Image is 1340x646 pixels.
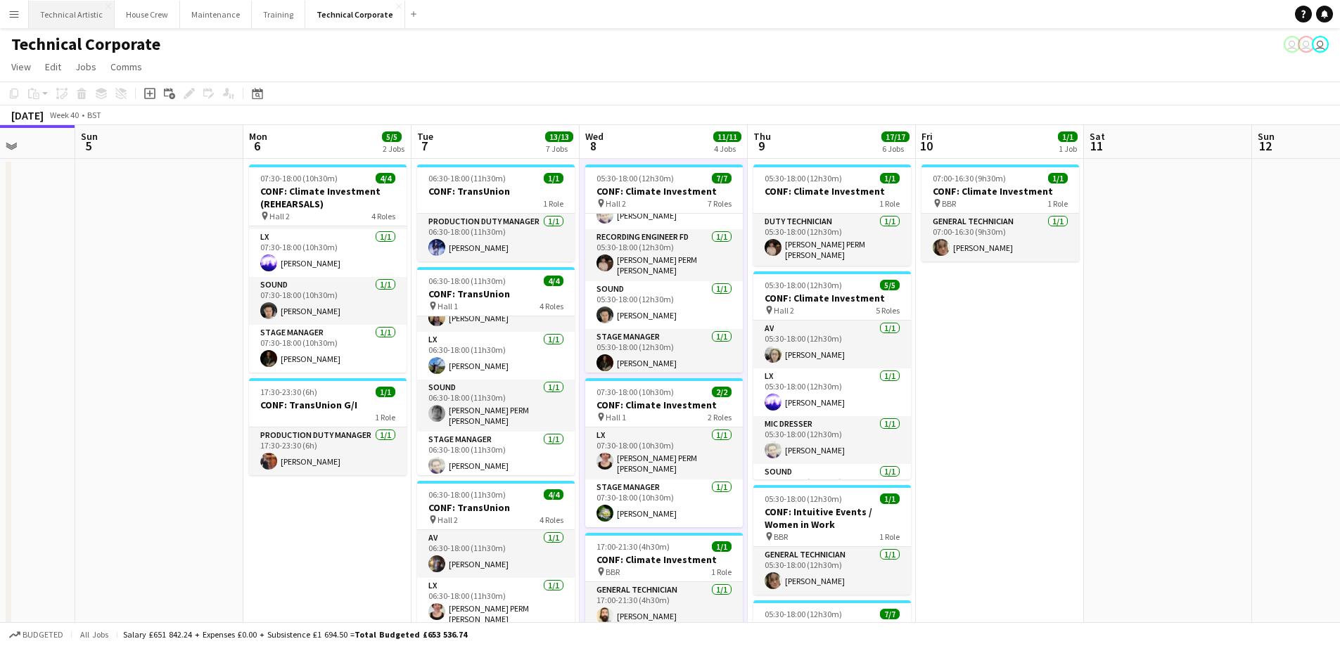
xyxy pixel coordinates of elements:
app-job-card: 05:30-18:00 (12h30m)1/1CONF: Climate Investment1 RoleDuty Technician1/105:30-18:00 (12h30m)[PERSO... [753,164,911,266]
span: 1/1 [1048,173,1068,183]
a: Comms [105,58,148,76]
span: 4/4 [376,173,395,183]
span: 06:30-18:00 (11h30m) [428,173,506,183]
app-card-role: Sound1/105:30-18:00 (12h30m) [753,464,911,512]
span: 5/5 [382,131,402,142]
app-card-role: Recording Engineer FD1/105:30-18:00 (12h30m)[PERSON_NAME] PERM [PERSON_NAME] [585,229,743,281]
span: 5/5 [880,280,900,290]
span: 2 Roles [708,412,732,422]
span: Hall 2 [774,305,794,316]
h3: CONF: Intuitive Events / Women in Work [753,621,911,646]
span: Fri [921,130,933,143]
span: 1 Role [711,567,732,577]
span: Jobs [75,60,96,73]
span: Sun [81,130,98,143]
span: BBR [942,198,956,209]
span: Week 40 [46,110,82,120]
app-job-card: 17:00-21:30 (4h30m)1/1CONF: Climate Investment BBR1 RoleGeneral Technician1/117:00-21:30 (4h30m)[... [585,533,743,630]
app-card-role: Sound1/106:30-18:00 (11h30m)[PERSON_NAME] PERM [PERSON_NAME] [417,380,575,432]
span: Sun [1258,130,1275,143]
app-user-avatar: Liveforce Admin [1284,36,1301,53]
button: Training [252,1,305,28]
span: 4 Roles [540,301,563,311]
span: Hall 1 [438,301,458,311]
span: 11 [1087,138,1105,154]
h3: CONF: Climate Investment [585,399,743,411]
span: 7/7 [712,173,732,183]
span: Tue [417,130,433,143]
span: 17:30-23:30 (6h) [260,387,317,397]
app-card-role: LX1/106:30-18:00 (11h30m)[PERSON_NAME] [417,332,575,380]
span: 7 Roles [708,198,732,209]
span: Total Budgeted £653 536.74 [355,629,467,640]
app-card-role: Stage Manager1/107:30-18:00 (10h30m)[PERSON_NAME] [585,479,743,527]
app-card-role: LX1/105:30-18:00 (12h30m)[PERSON_NAME] [753,368,911,416]
div: 6 Jobs [882,143,909,154]
span: BBR [606,567,620,577]
span: Comms [110,60,142,73]
h3: CONF: Climate Investment [585,553,743,566]
app-job-card: 06:30-18:00 (11h30m)1/1CONF: TransUnion1 RoleProduction Duty Manager1/106:30-18:00 (11h30m)[PERSO... [417,164,575,261]
h1: Technical Corporate [11,34,160,55]
app-job-card: 17:30-23:30 (6h)1/1CONF: TransUnion G/I1 RoleProduction Duty Manager1/117:30-23:30 (6h)[PERSON_NAME] [249,378,407,475]
span: 7 [415,138,433,154]
app-card-role: Stage Manager1/106:30-18:00 (11h30m)[PERSON_NAME] [417,432,575,479]
span: 17:00-21:30 (4h30m) [596,541,670,552]
span: 1 Role [1047,198,1068,209]
app-card-role: LX1/106:30-18:00 (11h30m)[PERSON_NAME] PERM [PERSON_NAME] [417,578,575,630]
span: 06:30-18:00 (11h30m) [428,489,506,500]
span: 05:30-18:00 (12h30m) [765,609,842,619]
button: Budgeted [7,627,65,642]
app-job-card: 05:30-18:00 (12h30m)7/7CONF: Climate Investment Hall 27 Roles[PERSON_NAME]Mic Dresser1/105:30-18:... [585,164,743,373]
span: 05:30-18:00 (12h30m) [765,280,842,290]
h3: CONF: Climate Investment [585,185,743,198]
app-card-role: General Technician1/117:00-21:30 (4h30m)[PERSON_NAME] [585,582,743,630]
button: Technical Artistic [29,1,115,28]
span: 1 Role [543,198,563,209]
span: 4 Roles [371,211,395,221]
a: Edit [39,58,67,76]
app-job-card: 07:30-18:00 (10h30m)2/2CONF: Climate Investment Hall 12 RolesLX1/107:30-18:00 (10h30m)[PERSON_NAM... [585,378,743,527]
app-card-role: Stage Manager1/107:30-18:00 (10h30m)[PERSON_NAME] [249,325,407,373]
span: BBR [774,531,788,542]
div: 07:30-18:00 (10h30m)4/4CONF: Climate Investment (REHEARSALS) Hall 24 RolesAV1/107:30-18:00 (10h30... [249,164,407,373]
span: 11/11 [713,131,741,142]
h3: CONF: TransUnion G/I [249,399,407,411]
span: Hall 2 [269,211,290,221]
div: 06:30-18:00 (11h30m)4/4CONF: TransUnion Hall 14 RolesAV1/106:30-18:00 (11h30m)[PERSON_NAME]LX1/10... [417,267,575,475]
span: Budgeted [23,630,63,640]
div: 7 Jobs [546,143,573,154]
app-card-role: Production Duty Manager1/106:30-18:00 (11h30m)[PERSON_NAME] [417,214,575,261]
h3: CONF: TransUnion [417,288,575,300]
span: 1/1 [376,387,395,397]
span: 5 Roles [876,305,900,316]
span: 4 Roles [540,515,563,525]
span: 10 [919,138,933,154]
app-card-role: LX1/107:30-18:00 (10h30m)[PERSON_NAME] [249,229,407,277]
div: 2 Jobs [383,143,404,154]
app-card-role: Sound1/105:30-18:00 (12h30m)[PERSON_NAME] [585,281,743,329]
app-job-card: 07:00-16:30 (9h30m)1/1CONF: Climate Investment BBR1 RoleGeneral Technician1/107:00-16:30 (9h30m)[... [921,164,1079,261]
h3: CONF: Climate Investment [753,185,911,198]
span: 1/1 [544,173,563,183]
span: 05:30-18:00 (12h30m) [765,493,842,504]
span: 8 [583,138,604,154]
span: 1 Role [375,412,395,422]
app-card-role: General Technician1/105:30-18:00 (12h30m)[PERSON_NAME] [753,547,911,595]
span: 13/13 [545,131,573,142]
span: Hall 2 [438,515,458,525]
span: Hall 1 [606,412,626,422]
span: 17/17 [881,131,910,142]
h3: CONF: Climate Investment (REHEARSALS) [249,185,407,210]
span: 6 [247,138,267,154]
span: View [11,60,31,73]
app-card-role: Sound1/107:30-18:00 (10h30m)[PERSON_NAME] [249,277,407,325]
span: Hall 2 [606,198,626,209]
span: Thu [753,130,771,143]
app-job-card: 05:30-18:00 (12h30m)5/5CONF: Climate Investment Hall 25 RolesAV1/105:30-18:00 (12h30m)[PERSON_NAM... [753,271,911,479]
h3: CONF: Climate Investment [921,185,1079,198]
